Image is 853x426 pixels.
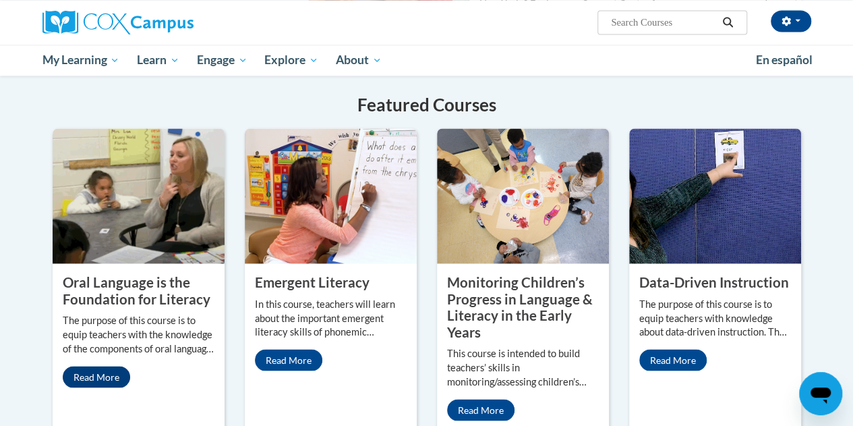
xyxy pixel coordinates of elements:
[255,297,407,340] p: In this course, teachers will learn about the important emergent literacy skills of phonemic awar...
[639,273,789,290] property: Data-Driven Instruction
[197,52,247,68] span: Engage
[639,297,791,340] p: The purpose of this course is to equip teachers with knowledge about data-driven instruction. The...
[717,14,738,30] button: Search
[53,92,801,118] h4: Featured Courses
[34,45,129,76] a: My Learning
[128,45,188,76] a: Learn
[327,45,390,76] a: About
[255,273,370,290] property: Emergent Literacy
[42,10,194,34] img: Cox Campus
[264,52,318,68] span: Explore
[137,52,179,68] span: Learn
[63,313,214,356] p: The purpose of this course is to equip teachers with the knowledge of the components of oral lang...
[747,46,821,74] a: En español
[42,52,119,68] span: My Learning
[53,128,225,263] img: Oral Language is the Foundation for Literacy
[32,45,821,76] div: Main menu
[245,128,417,263] img: Emergent Literacy
[256,45,327,76] a: Explore
[63,273,210,307] property: Oral Language is the Foundation for Literacy
[188,45,256,76] a: Engage
[447,399,514,421] a: Read More
[255,349,322,371] a: Read More
[639,349,707,371] a: Read More
[799,372,842,415] iframe: Button to launch messaging window
[336,52,382,68] span: About
[447,273,593,340] property: Monitoring Children’s Progress in Language & Literacy in the Early Years
[629,128,801,263] img: Data-Driven Instruction
[63,366,130,388] a: Read More
[42,10,285,34] a: Cox Campus
[447,346,599,389] p: This course is intended to build teachers’ skills in monitoring/assessing children’s developmenta...
[610,14,717,30] input: Search Courses
[771,10,811,32] button: Account Settings
[756,53,813,67] span: En español
[437,128,609,263] img: Monitoring Children’s Progress in Language & Literacy in the Early Years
